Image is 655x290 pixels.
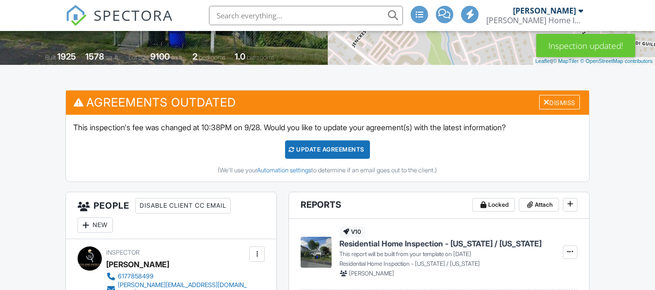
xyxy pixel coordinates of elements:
h3: Agreements Outdated [66,91,589,114]
a: 6177858499 [106,272,247,281]
div: 1.0 [235,51,245,61]
span: sq.ft. [171,54,183,61]
div: Sawyer Home Inspections [486,15,583,25]
div: 6177858499 [118,273,154,280]
span: Inspector [106,249,140,256]
div: New [78,217,113,233]
div: 1578 [85,51,104,61]
div: This inspection's fee was changed at 10:38PM on 9/28. Would you like to update your agreement(s) ... [66,115,589,182]
div: 1925 [57,51,76,61]
div: | [533,57,655,65]
div: (We'll use your to determine if an email goes out to the client.) [73,167,582,174]
div: 9100 [150,51,170,61]
div: [PERSON_NAME] [513,6,576,15]
div: [PERSON_NAME] [106,257,169,272]
input: Search everything... [209,6,403,25]
a: © OpenStreetMap contributors [580,58,653,64]
span: bathrooms [247,54,274,61]
div: Update Agreements [285,140,370,159]
span: Lot Size [128,54,149,61]
span: bedrooms [199,54,225,61]
a: Automation settings [257,167,311,174]
span: Built [45,54,56,61]
div: Inspection updated! [536,34,635,57]
a: © MapTiler [553,58,579,64]
div: Disable Client CC Email [135,198,231,214]
h3: People [66,192,276,239]
span: SPECTORA [94,5,173,25]
a: Leaflet [535,58,551,64]
a: SPECTORA [65,13,173,33]
img: The Best Home Inspection Software - Spectora [65,5,87,26]
div: 2 [192,51,197,61]
div: Dismiss [539,95,580,110]
span: sq. ft. [106,54,119,61]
